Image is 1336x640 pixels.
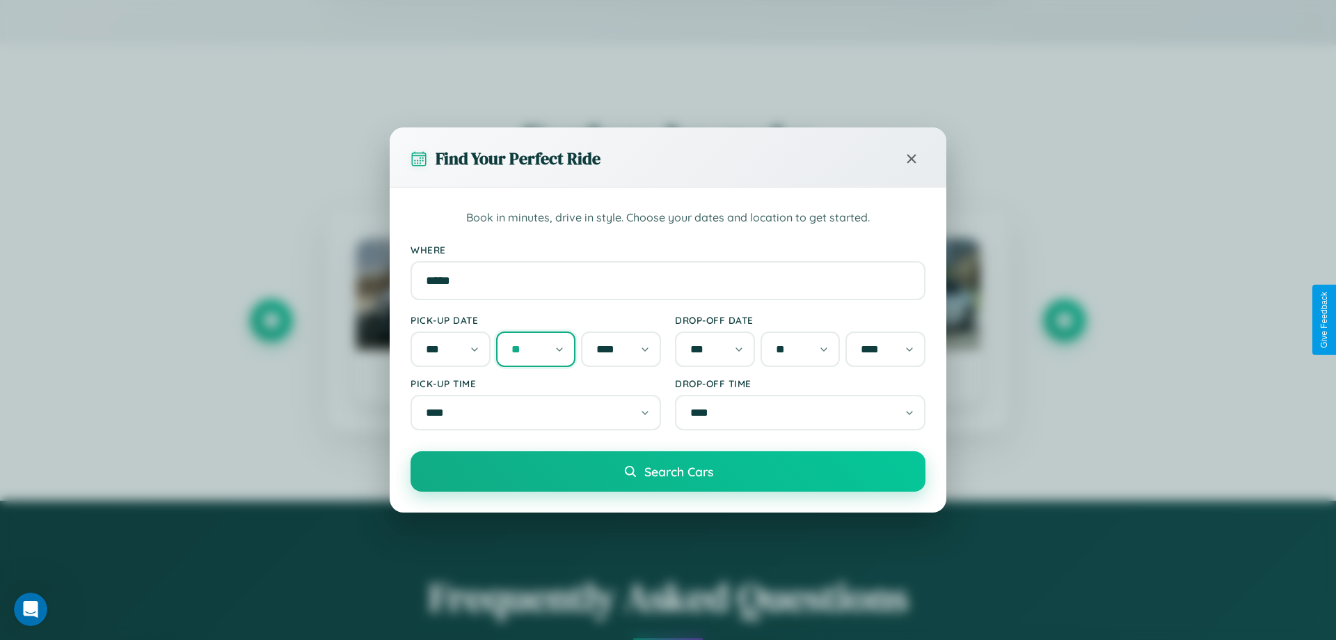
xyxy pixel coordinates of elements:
[411,377,661,389] label: Pick-up Time
[411,244,925,256] label: Where
[675,377,925,389] label: Drop-off Time
[411,451,925,492] button: Search Cars
[411,209,925,227] p: Book in minutes, drive in style. Choose your dates and location to get started.
[675,314,925,326] label: Drop-off Date
[411,314,661,326] label: Pick-up Date
[436,147,601,170] h3: Find Your Perfect Ride
[644,464,713,479] span: Search Cars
